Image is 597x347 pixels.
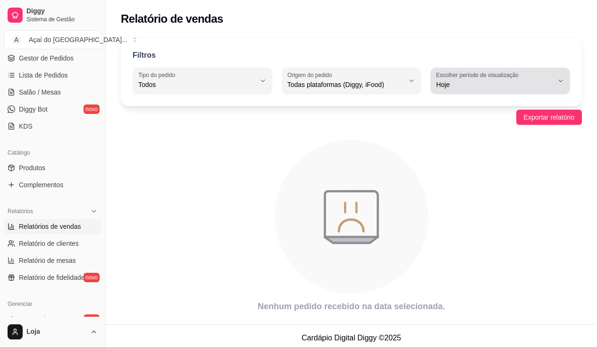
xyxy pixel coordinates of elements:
[29,35,127,44] div: Açaí do [GEOGRAPHIC_DATA] ...
[430,68,570,94] button: Escolher período de visualizaçãoHoje
[138,71,178,79] label: Tipo do pedido
[19,222,81,231] span: Relatórios de vendas
[4,321,101,343] button: Loja
[524,112,574,122] span: Exportar relatório
[19,87,61,97] span: Salão / Mesas
[12,35,21,44] span: A
[4,102,101,117] a: Diggy Botnovo
[287,71,335,79] label: Origem do pedido
[436,71,521,79] label: Escolher período de visualização
[4,253,101,268] a: Relatório de mesas
[19,180,63,190] span: Complementos
[4,145,101,160] div: Catálogo
[516,110,582,125] button: Exportar relatório
[26,16,98,23] span: Sistema de Gestão
[4,177,101,192] a: Complementos
[4,219,101,234] a: Relatórios de vendas
[8,208,33,215] span: Relatórios
[121,134,582,300] div: animation
[19,239,79,248] span: Relatório de clientes
[133,68,272,94] button: Tipo do pedidoTodos
[19,104,48,114] span: Diggy Bot
[19,70,68,80] span: Lista de Pedidos
[19,314,59,324] span: Entregadores
[19,53,74,63] span: Gestor de Pedidos
[26,328,86,336] span: Loja
[4,85,101,100] a: Salão / Mesas
[121,11,223,26] h2: Relatório de vendas
[282,68,421,94] button: Origem do pedidoTodas plataformas (Diggy, iFood)
[19,256,76,265] span: Relatório de mesas
[4,68,101,83] a: Lista de Pedidos
[4,270,101,285] a: Relatório de fidelidadenovo
[26,7,98,16] span: Diggy
[19,121,33,131] span: KDS
[4,236,101,251] a: Relatório de clientes
[4,30,101,49] button: Select a team
[4,51,101,66] a: Gestor de Pedidos
[19,163,45,173] span: Produtos
[133,50,156,61] p: Filtros
[4,4,101,26] a: DiggySistema de Gestão
[4,160,101,175] a: Produtos
[19,273,84,282] span: Relatório de fidelidade
[4,296,101,312] div: Gerenciar
[138,80,255,89] span: Todos
[4,119,101,134] a: KDS
[436,80,553,89] span: Hoje
[4,312,101,327] a: Entregadoresnovo
[121,300,582,313] article: Nenhum pedido recebido na data selecionada.
[287,80,404,89] span: Todas plataformas (Diggy, iFood)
